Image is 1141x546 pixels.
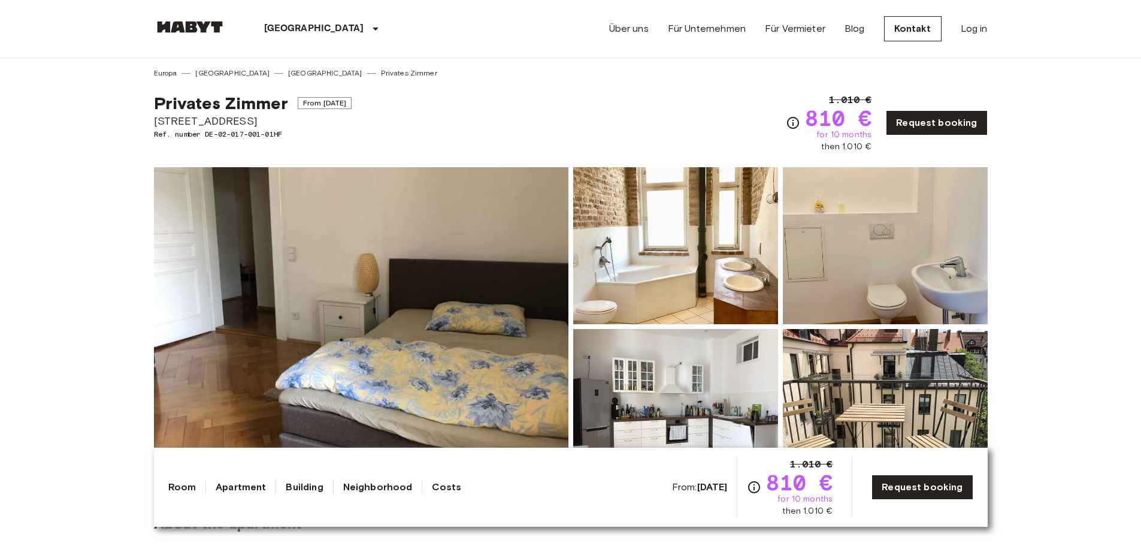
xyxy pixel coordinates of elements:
span: then 1.010 € [782,505,833,517]
a: Costs [432,480,461,494]
a: Building [286,480,323,494]
a: [GEOGRAPHIC_DATA] [288,68,362,79]
span: From: [672,481,728,494]
b: [DATE] [697,481,728,493]
p: [GEOGRAPHIC_DATA] [264,22,364,36]
a: Room [168,480,196,494]
a: Europa [154,68,177,79]
a: Über uns [609,22,649,36]
span: From [DATE] [298,97,352,109]
a: Kontakt [884,16,942,41]
img: Picture of unit DE-02-017-001-01HF [573,167,778,324]
img: Picture of unit DE-02-017-001-01HF [573,329,778,486]
span: Privates Zimmer [154,93,288,113]
a: Request booking [871,475,973,500]
span: 810 € [766,472,833,493]
svg: Check cost overview for full price breakdown. Please note that discounts apply to new joiners onl... [747,480,761,494]
span: for 10 months [777,493,833,505]
a: Neighborhood [343,480,413,494]
svg: Check cost overview for full price breakdown. Please note that discounts apply to new joiners onl... [786,116,800,130]
img: Marketing picture of unit DE-02-017-001-01HF [154,167,568,486]
a: Für Unternehmen [668,22,746,36]
img: Picture of unit DE-02-017-001-01HF [783,167,988,324]
a: Log in [961,22,988,36]
span: [STREET_ADDRESS] [154,113,352,129]
span: 810 € [805,107,871,129]
img: Habyt [154,21,226,33]
a: Request booking [886,110,987,135]
span: 1.010 € [829,93,871,107]
a: Blog [845,22,865,36]
span: then 1.010 € [821,141,871,153]
span: for 10 months [816,129,871,141]
span: Ref. number DE-02-017-001-01HF [154,129,352,140]
span: 1.010 € [790,457,833,472]
img: Picture of unit DE-02-017-001-01HF [783,329,988,486]
a: Apartment [216,480,266,494]
a: Für Vermieter [765,22,825,36]
a: [GEOGRAPHIC_DATA] [195,68,270,79]
a: Privates Zimmer [381,68,437,79]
